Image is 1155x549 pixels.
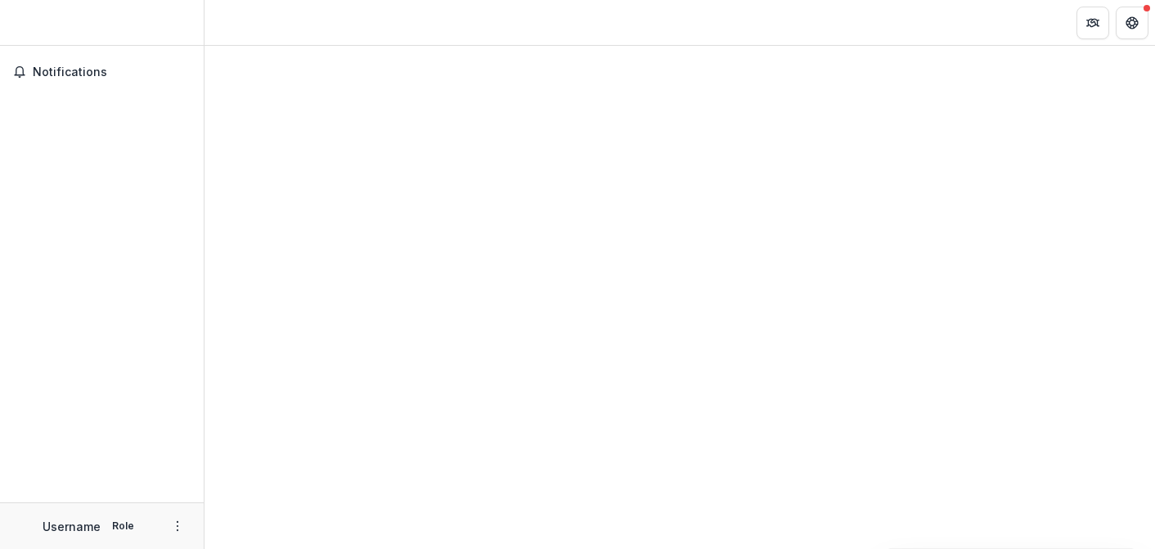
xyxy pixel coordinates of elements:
span: Notifications [33,65,191,79]
button: Get Help [1116,7,1148,39]
p: Username [43,518,101,535]
button: Notifications [7,59,197,85]
button: Partners [1076,7,1109,39]
p: Role [107,519,139,533]
button: More [168,516,187,536]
